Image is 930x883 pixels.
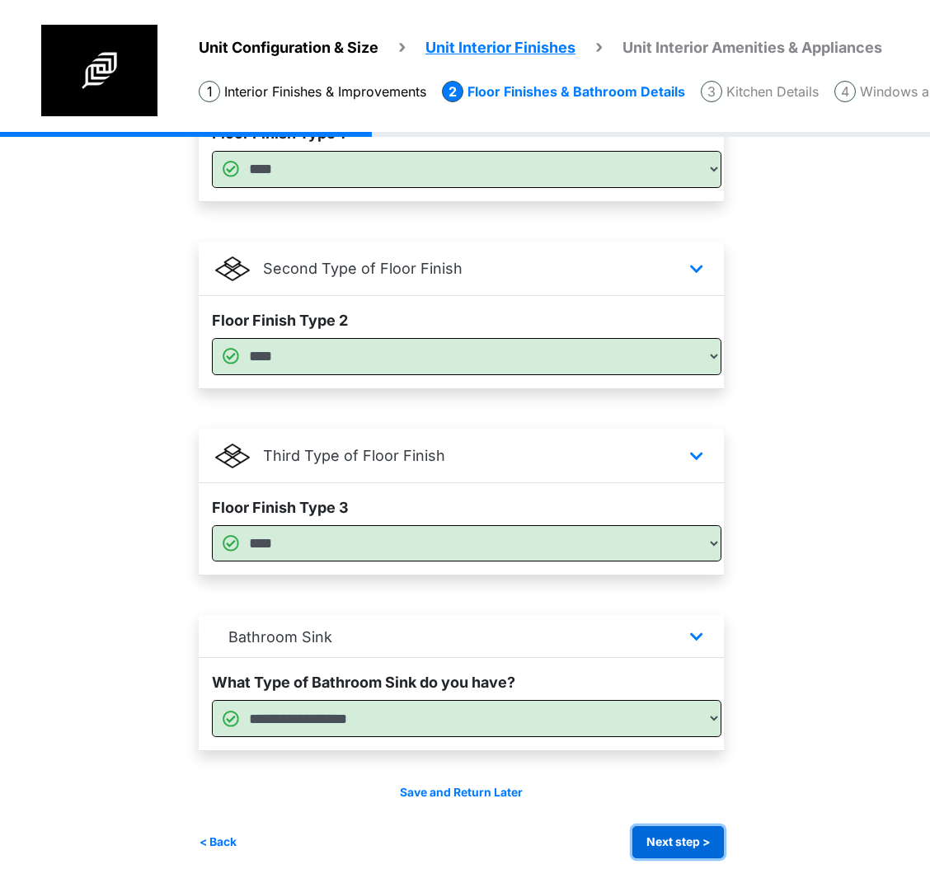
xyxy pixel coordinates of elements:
[215,439,250,473] img: floor_2_An1W7Ns.png
[215,251,250,286] img: floor_2_JDia3dO.png
[263,444,445,467] p: Third Type of Floor Finish
[212,309,348,331] label: Floor Finish Type 2
[41,25,157,116] img: spp logo
[212,671,515,693] label: What Type of Bathroom Sink do you have?
[199,39,378,56] span: Unit Configuration & Size
[263,257,463,279] p: Second Type of Floor Finish
[425,39,575,56] span: Unit Interior Finishes
[442,81,685,102] li: Floor Finishes & Bathroom Details
[212,496,349,519] label: Floor Finish Type 3
[199,81,426,102] li: Interior Finishes & Improvements
[632,826,724,858] button: Next step >
[228,626,332,648] p: Bathroom Sink
[199,826,237,858] button: < Back
[622,39,882,56] span: Unit Interior Amenities & Appliances
[701,81,819,102] li: Kitchen Details
[400,786,523,799] a: Save and Return Later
